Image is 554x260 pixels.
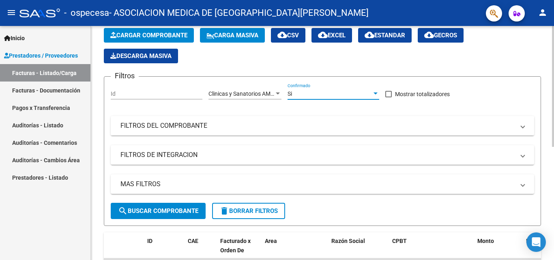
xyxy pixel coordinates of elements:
span: Facturado x Orden De [220,238,251,254]
span: Carga Masiva [206,32,258,39]
button: Carga Masiva [200,28,265,43]
h3: Filtros [111,70,139,82]
mat-icon: cloud_download [318,30,328,40]
span: Monto [477,238,494,244]
mat-icon: menu [6,8,16,17]
span: Descarga Masiva [110,52,172,60]
button: EXCEL [311,28,352,43]
button: CSV [271,28,305,43]
span: CSV [277,32,299,39]
button: Cargar Comprobante [104,28,194,43]
mat-icon: cloud_download [424,30,434,40]
mat-expansion-panel-header: FILTROS DEL COMPROBANTE [111,116,534,135]
mat-panel-title: FILTROS DEL COMPROBANTE [120,121,515,130]
span: CAE [188,238,198,244]
mat-icon: cloud_download [277,30,287,40]
span: - ASOCIACION MEDICA DE [GEOGRAPHIC_DATA][PERSON_NAME] [109,4,369,22]
span: CPBT [392,238,407,244]
span: Buscar Comprobante [118,207,198,215]
span: Razón Social [331,238,365,244]
span: Inicio [4,34,25,43]
mat-panel-title: MAS FILTROS [120,180,515,189]
span: Clinicas y Sanatorios AMBULATORIO [208,90,301,97]
mat-expansion-panel-header: FILTROS DE INTEGRACION [111,145,534,165]
button: Borrar Filtros [212,203,285,219]
app-download-masive: Descarga masiva de comprobantes (adjuntos) [104,49,178,63]
mat-icon: person [538,8,548,17]
span: Cargar Comprobante [110,32,187,39]
div: Open Intercom Messenger [526,232,546,252]
span: Area [265,238,277,244]
span: Si [288,90,292,97]
span: Mostrar totalizadores [395,89,450,99]
mat-expansion-panel-header: MAS FILTROS [111,174,534,194]
span: Gecros [424,32,457,39]
span: - ospecesa [64,4,109,22]
span: ID [147,238,152,244]
span: Estandar [365,32,405,39]
mat-icon: delete [219,206,229,216]
span: EXCEL [318,32,346,39]
mat-icon: search [118,206,128,216]
mat-panel-title: FILTROS DE INTEGRACION [120,150,515,159]
span: Borrar Filtros [219,207,278,215]
button: Gecros [418,28,464,43]
button: Descarga Masiva [104,49,178,63]
span: Prestadores / Proveedores [4,51,78,60]
button: Estandar [358,28,412,43]
button: Buscar Comprobante [111,203,206,219]
mat-icon: cloud_download [365,30,374,40]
